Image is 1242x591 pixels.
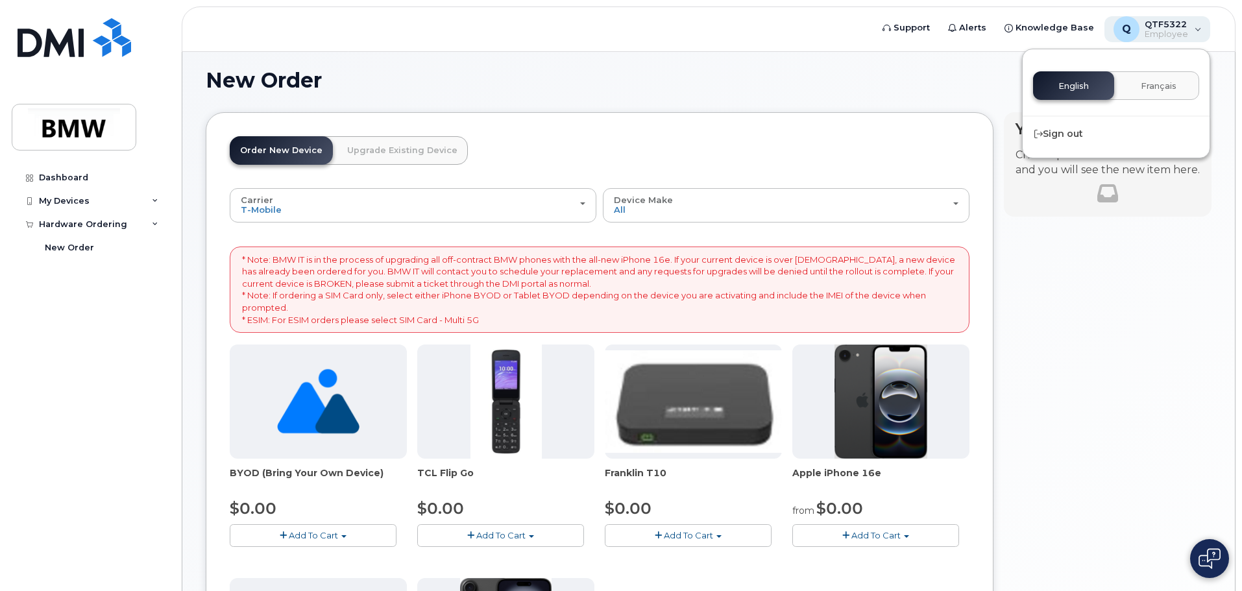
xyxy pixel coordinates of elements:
[230,188,596,222] button: Carrier T-Mobile
[605,499,651,518] span: $0.00
[289,530,338,540] span: Add To Cart
[1141,81,1176,91] span: Français
[277,344,359,459] img: no_image_found-2caef05468ed5679b831cfe6fc140e25e0c280774317ffc20a367ab7fd17291e.png
[230,136,333,165] a: Order New Device
[476,530,526,540] span: Add To Cart
[1199,548,1221,569] img: Open chat
[605,350,782,453] img: t10.jpg
[241,195,273,205] span: Carrier
[792,524,959,547] button: Add To Cart
[605,524,772,547] button: Add To Cart
[792,466,969,492] div: Apple iPhone 16e
[337,136,468,165] a: Upgrade Existing Device
[792,505,814,516] small: from
[614,195,673,205] span: Device Make
[603,188,969,222] button: Device Make All
[1023,122,1210,146] div: Sign out
[417,499,464,518] span: $0.00
[834,344,928,459] img: iphone16e.png
[1016,120,1200,138] h4: Your Cart is Empty!
[664,530,713,540] span: Add To Cart
[417,466,594,492] div: TCL Flip Go
[242,254,957,326] p: * Note: BMW IT is in the process of upgrading all off-contract BMW phones with the all-new iPhone...
[230,524,396,547] button: Add To Cart
[417,524,584,547] button: Add To Cart
[206,69,1212,91] h1: New Order
[1016,148,1200,178] p: Choose product from the left side and you will see the new item here.
[851,530,901,540] span: Add To Cart
[230,499,276,518] span: $0.00
[816,499,863,518] span: $0.00
[230,466,407,492] div: BYOD (Bring Your Own Device)
[470,344,542,459] img: TCL_FLIP_MODE.jpg
[241,204,282,215] span: T-Mobile
[614,204,626,215] span: All
[605,466,782,492] div: Franklin T10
